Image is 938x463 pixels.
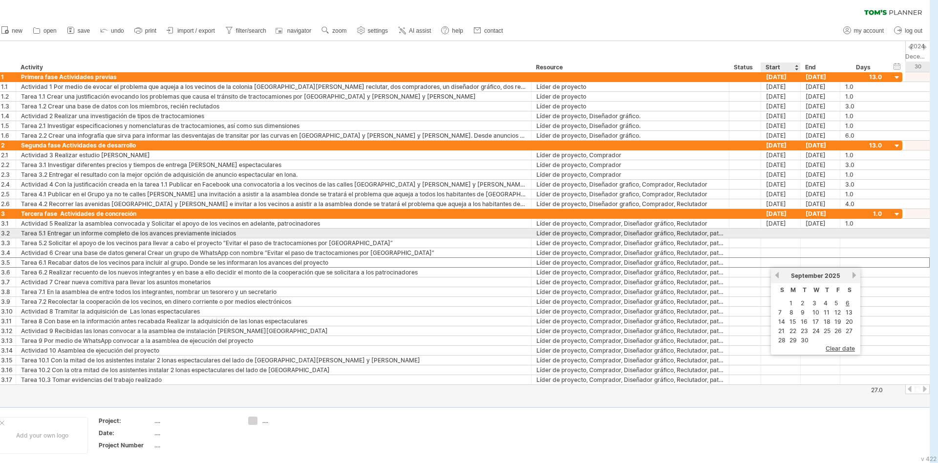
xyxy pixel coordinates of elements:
[761,72,801,82] div: [DATE]
[536,111,724,121] div: Líder de proyecto, Diseñador gráfico.
[801,219,840,228] div: [DATE]
[841,24,887,37] a: my account
[1,209,16,218] div: 3
[801,102,840,111] div: [DATE]
[536,199,724,209] div: Líder de proyecto, Diseñador grafico, Comprador, Reclutador
[536,268,724,277] div: Líder de proyecto, Comprador, Diseñador gráfico, Reclutador, patrocinadores
[536,92,724,101] div: Líder de proyecto
[536,170,724,179] div: Líder de proyecto, Comprador
[355,24,391,37] a: settings
[1,268,16,277] div: 3.6
[98,24,127,37] a: undo
[1,277,16,287] div: 3.7
[536,365,724,375] div: Líder de proyecto, Comprador, Diseñador gráfico, Reclutador, patrocinadores
[21,287,526,296] div: Tarea 7.1 En la asamblea de entre todos los integrantes, nombrar un tesorero y un secretario
[1,297,16,306] div: 3.9
[1,180,16,189] div: 2.4
[1,199,16,209] div: 2.6
[825,286,829,294] span: Thursday
[833,326,843,336] a: 26
[21,248,526,257] div: Actividad 6 Crear una base de datos general Crear un grupo de WhatsApp con nombre “Evitar el paso...
[21,180,526,189] div: Actividad 4 Con la justificación creada en la tarea 1.1 Publicar en Facebook una convocatoria a l...
[536,258,724,267] div: Líder de proyecto, Comprador, Diseñador gráfico, Reclutador, patrocinadores
[845,111,882,121] div: 1.0
[1,375,16,384] div: 3.17
[1,356,16,365] div: 3.15
[805,63,834,72] div: End
[761,111,801,121] div: [DATE]
[21,326,526,336] div: Actividad 9 Recibidas las lonas convocar a la asamblea de instalación [PERSON_NAME][GEOGRAPHIC_DATA]
[332,27,346,34] span: zoom
[845,317,854,326] a: 20
[1,219,16,228] div: 3.1
[536,356,724,365] div: Líder de proyecto, Comprador, Diseñador gráfico, Reclutador, patrocinadores
[761,160,801,169] div: [DATE]
[761,92,801,101] div: [DATE]
[21,336,526,345] div: Tarea 9 Por medio de WhatsApp convocar a la asamblea de ejecución del proyecto
[761,131,801,140] div: [DATE]
[536,219,724,228] div: Líder de proyecto, Comprador, Diseñador gráfico, Reclutador
[154,417,236,425] div: ....
[21,189,526,199] div: Tarea 4.1 Publicar en el Grupo ya no te calles [PERSON_NAME] una invitación a asistir a la asambl...
[484,27,503,34] span: contact
[536,180,724,189] div: Líder de proyecto, Diseñador grafico, Comprador, Reclutador
[801,72,840,82] div: [DATE]
[536,287,724,296] div: Líder de proyecto, Comprador, Diseñador gráfico, Reclutador, patrocinadores
[734,63,755,72] div: Status
[21,356,526,365] div: Tarea 10.1 Con la mitad de los asistentes instalar 2 lonas espectaculares del lado de [GEOGRAPHIC...
[396,24,434,37] a: AI assist
[1,316,16,326] div: 3.11
[536,297,724,306] div: Líder de proyecto, Comprador, Diseñador gráfico, Reclutador, patrocinadores
[1,160,16,169] div: 2.2
[823,298,829,308] a: 4
[761,141,801,150] div: [DATE]
[99,417,152,425] div: Project:
[777,317,786,326] a: 14
[761,180,801,189] div: [DATE]
[1,365,16,375] div: 3.16
[21,150,526,160] div: Actividad 3 Realizar estudio [PERSON_NAME]
[789,326,797,336] a: 22
[536,238,724,248] div: Líder de proyecto, Comprador, Diseñador gráfico, Reclutador, patrocinadores
[536,102,724,111] div: Líder de proyecto
[536,336,724,345] div: Líder de proyecto, Comprador, Diseñador gráfico, Reclutador, patrocinadores
[833,298,839,308] a: 5
[21,199,526,209] div: Tarea 4.2 Recorrer las avenidas [GEOGRAPHIC_DATA] y [PERSON_NAME] e invitar a los vecinos a asist...
[1,72,16,82] div: 1
[813,286,819,294] span: Wednesday
[845,326,853,336] a: 27
[766,63,795,72] div: Start
[845,160,882,169] div: 3.0
[801,92,840,101] div: [DATE]
[21,102,526,111] div: Tarea 1.2 Crear una base de datos con los miembros, recién reclutados
[841,386,883,394] div: 27.0
[1,141,16,150] div: 2
[536,307,724,316] div: Líder de proyecto, Comprador, Diseñador gráfico, Reclutador, patrocinadores
[789,298,793,308] a: 1
[262,417,316,425] div: ....
[845,199,882,209] div: 4.0
[536,229,724,238] div: Líder de proyecto, Comprador, Diseñador gráfico, Reclutador, patrocinadores
[536,63,724,72] div: Resource
[21,346,526,355] div: Actividad 10 Asamblea de ejecución del proyecto
[845,82,882,91] div: 1.0
[801,180,840,189] div: [DATE]
[536,82,724,91] div: Líder de proyecto
[800,336,810,345] a: 30
[823,326,831,336] a: 25
[21,160,526,169] div: Tarea 3.1 Investigar diferentes precios y tiempos de entrega [PERSON_NAME] espectaculares
[761,150,801,160] div: [DATE]
[452,27,463,34] span: help
[64,24,93,37] a: save
[811,317,820,326] a: 17
[845,219,882,228] div: 1.0
[845,121,882,130] div: 1.0
[1,326,16,336] div: 3.12
[801,209,840,218] div: [DATE]
[21,219,526,228] div: Actividad 5 Realizar la asamblea convocada y Solicitar el apoyo de los vecinos en adelante, patro...
[892,24,925,37] a: log out
[21,365,526,375] div: Tarea 10.2 Con la otra mitad de los asistentes instalar 2 lonas espectaculares del lado de [GEOGR...
[845,180,882,189] div: 3.0
[854,27,884,34] span: my account
[319,24,349,37] a: zoom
